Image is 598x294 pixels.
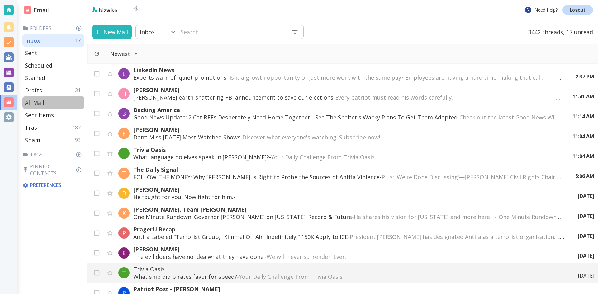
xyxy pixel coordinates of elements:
[133,233,565,240] p: Antifa Labeled “Terrorist Group,” Kimmel Off Air “Indefinitely,” 150K Apply to ICE -
[24,6,49,14] h2: Email
[122,269,126,277] p: T
[122,170,126,177] p: T
[22,47,84,59] div: Sent
[562,5,593,15] a: Logout
[578,252,594,259] p: [DATE]
[75,87,83,94] p: 31
[122,150,126,157] p: T
[133,193,565,201] p: He fought for you. Now fight for him. -
[133,285,565,293] p: Patriot Post - [PERSON_NAME]
[25,62,52,69] p: Scheduled
[122,5,151,15] img: BioTech International
[133,146,560,153] p: Trivia Oasis
[25,49,37,57] p: Sent
[72,124,83,131] p: 187
[25,86,42,94] p: Drafts
[25,124,40,131] p: Trash
[133,94,560,101] p: [PERSON_NAME] earth-shattering FBI announcement to save our elections -
[572,133,594,140] p: 11:04 AM
[133,126,560,133] p: [PERSON_NAME]
[133,166,563,173] p: The Daily Signal
[572,113,594,120] p: 11:14 AM
[22,109,84,121] div: Sent Items
[570,8,586,12] p: Logout
[24,6,31,14] img: DashboardSidebarEmail.svg
[133,206,565,213] p: [PERSON_NAME], Team [PERSON_NAME]
[75,137,83,143] p: 93
[133,153,560,161] p: What language do elves speak in [PERSON_NAME]? -
[122,130,126,137] p: F
[92,25,132,39] button: New Mail
[22,34,84,47] div: Inbox17
[335,94,574,101] span: Every patriot must read his words carefully. ‌ ‌ ‌ ‌ ‌ ‌ ‌ ‌ ‌ ‌ ‌ ‌ ‌ ‌ ‌ ‌ ‌ ‌ ‌ ‌ ‌ ‌ ‌ ‌ ‌ ‌ ...
[133,66,563,74] p: LinkedIn News
[576,73,594,80] p: 2:37 PM
[122,70,126,77] p: L
[133,74,563,81] p: Experts warn of 'quiet promotions' -
[25,99,44,106] p: All Mail
[578,212,594,219] p: [DATE]
[133,186,565,193] p: [PERSON_NAME]
[22,182,83,189] p: Preferences
[578,272,594,279] p: [DATE]
[578,232,594,239] p: [DATE]
[22,121,84,134] div: Trash187
[25,37,40,44] p: Inbox
[133,265,565,273] p: Trivia Oasis
[122,189,126,197] p: D
[133,245,565,253] p: [PERSON_NAME]
[133,133,560,141] p: Don’t Miss [DATE] Most-Watched Shows -
[22,96,84,109] div: All Mail
[271,153,501,161] span: Your Daily Challenge From Trivia Oasis ‌ ‌ ‌ ‌ ‌ ‌ ‌ ‌ ‌ ‌ ‌ ‌ ‌ ‌ ‌ ‌ ‌ ‌ ‌ ‌ ‌ ‌ ‌ ‌ ‌ ‌ ‌ ‌ ‌ ...
[133,106,560,114] p: Backing America
[239,273,469,280] span: Your Daily Challenge From Trivia Oasis ‌ ‌ ‌ ‌ ‌ ‌ ‌ ‌ ‌ ‌ ‌ ‌ ‌ ‌ ‌ ‌ ‌ ‌ ‌ ‌ ‌ ‌ ‌ ‌ ‌ ‌ ‌ ‌ ‌ ...
[133,86,560,94] p: [PERSON_NAME]
[25,111,54,119] p: Sent Items
[575,173,594,180] p: 5:06 AM
[179,26,287,38] input: Search
[267,253,435,260] span: We will never surrender. Ever. ͏‌ ͏‌ ͏‌ ͏‌ ͏‌ ͏‌ ͏‌ ͏‌ ͏‌ ͏‌ ͏‌ ͏‌ ͏‌ ͏‌ ͏‌ ͏‌ ͏‌ ͏‌ ͏‌ ͏‌ ͏‌ ͏‌ ...
[133,273,565,280] p: What ship did pirates favor for speed? -
[122,110,126,117] p: B
[22,163,84,177] p: Pinned Contacts
[25,74,45,82] p: Starred
[25,136,40,144] p: Spam
[572,93,594,100] p: 11:41 AM
[22,59,84,72] div: Scheduled
[524,6,558,14] p: Need Help?
[122,90,126,97] p: H
[133,253,565,260] p: The evil doers have no idea what they have done. -
[22,84,84,96] div: Drafts31
[21,179,84,191] div: Preferences
[22,134,84,146] div: Spam93
[572,153,594,160] p: 11:04 AM
[122,229,126,237] p: P
[578,193,594,199] p: [DATE]
[133,213,565,221] p: One Minute Rundown: Governor [PERSON_NAME] on [US_STATE]’ Record & Future -
[235,193,391,201] span: ‌ ‌ ‌ ‌ ‌ ‌ ‌ ‌ ‌ ‌ ‌ ‌ ‌ ‌ ‌ ‌ ‌ ‌ ‌ ‌ ‌ ‌ ‌ ‌ ‌ ‌ ‌ ‌ ‌ ‌ ‌ ‌ ‌ ‌ ‌ ‌ ‌ ‌ ‌ ‌ ‌ ‌ ‌ ‌ ‌ ‌ ‌ ‌ ‌...
[22,151,84,158] p: Tags
[91,48,102,59] button: Refresh
[104,47,144,61] button: Filter
[133,114,560,121] p: Good News Update: 2 Cat BFFs Desperately Need Home Together - See The Shelter's Wacky Plans To Ge...
[92,7,117,12] img: bizwise
[133,173,563,181] p: FOLLOW THE MONEY: Why [PERSON_NAME] Is Right to Probe the Sources of Antifa Violence -
[22,25,84,32] p: Folders
[75,37,83,44] p: 17
[22,72,84,84] div: Starred
[133,226,565,233] p: PragerU Recap
[122,249,126,257] p: E
[140,28,155,36] p: Inbox
[242,133,494,141] span: Discover what everyone's watching. Subscribe now! ͏ ‌ ﻿ ͏ ‌ ﻿ ͏ ‌ ﻿ ͏ ‌ ﻿ ͏ ‌ ﻿ ͏ ‌ ﻿ ͏ ‌ ﻿ ͏ ‌ ﻿...
[122,209,126,217] p: K
[524,25,593,39] p: 3442 threads, 17 unread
